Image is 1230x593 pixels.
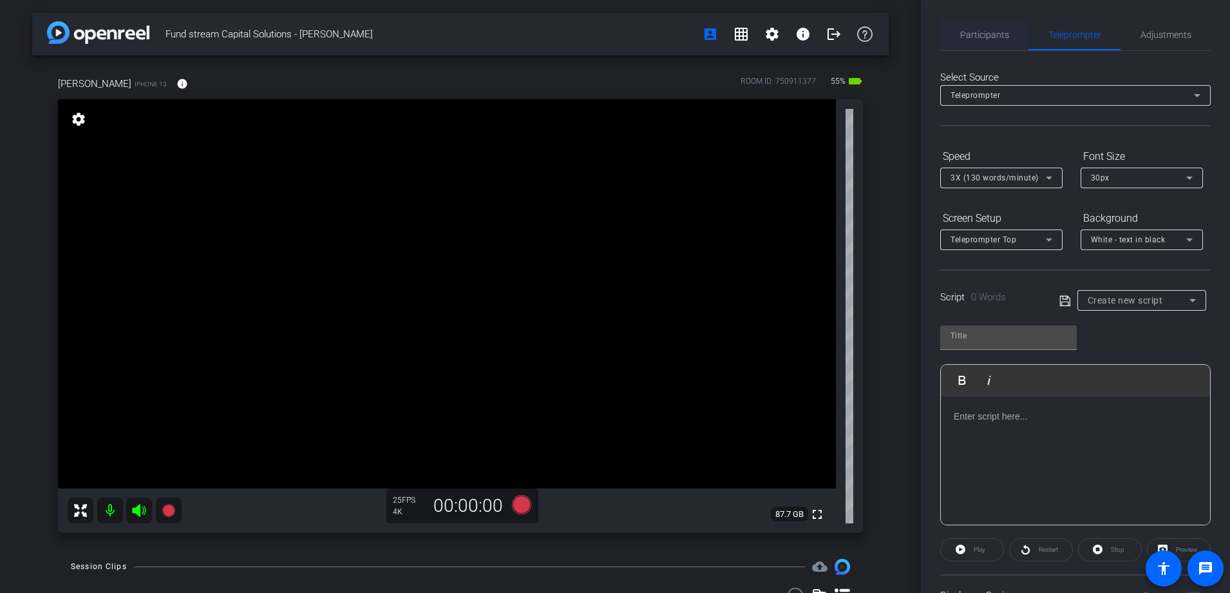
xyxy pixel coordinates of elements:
[771,507,808,522] span: 87.7 GB
[703,26,718,42] mat-icon: account_box
[1088,295,1163,306] span: Create new script
[1048,30,1101,39] span: Teleprompter
[393,495,425,505] div: 25
[741,75,816,94] div: ROOM ID: 750911377
[393,507,425,517] div: 4K
[940,146,1063,168] div: Speed
[47,21,149,44] img: app-logo
[1140,30,1191,39] span: Adjustments
[1081,208,1203,229] div: Background
[951,91,1000,100] span: Teleprompter
[135,79,167,89] span: iPhone 13
[971,291,1006,303] span: 0 Words
[812,559,828,574] mat-icon: cloud_upload
[795,26,811,42] mat-icon: info
[1081,146,1203,168] div: Font Size
[835,559,850,574] img: Session clips
[1091,173,1110,182] span: 30px
[1156,561,1171,576] mat-icon: accessibility
[829,71,847,92] span: 55%
[733,26,749,42] mat-icon: grid_on
[826,26,842,42] mat-icon: logout
[402,496,415,505] span: FPS
[1198,561,1213,576] mat-icon: message
[425,495,511,517] div: 00:00:00
[71,560,127,573] div: Session Clips
[951,235,1016,244] span: Teleprompter Top
[940,70,1211,85] div: Select Source
[847,73,863,89] mat-icon: battery_std
[176,78,188,90] mat-icon: info
[977,367,1001,393] button: Italic (⌘I)
[58,77,131,91] span: [PERSON_NAME]
[166,21,695,47] span: Fund stream Capital Solutions - [PERSON_NAME]
[960,30,1009,39] span: Participants
[940,290,1041,305] div: Script
[812,559,828,574] span: Destinations for your clips
[764,26,780,42] mat-icon: settings
[809,507,825,522] mat-icon: fullscreen
[951,328,1066,344] input: Title
[950,367,974,393] button: Bold (⌘B)
[70,112,88,127] mat-icon: settings
[940,208,1063,229] div: Screen Setup
[951,173,1039,182] span: 3X (130 words/minute)
[1091,235,1166,244] span: White - text in black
